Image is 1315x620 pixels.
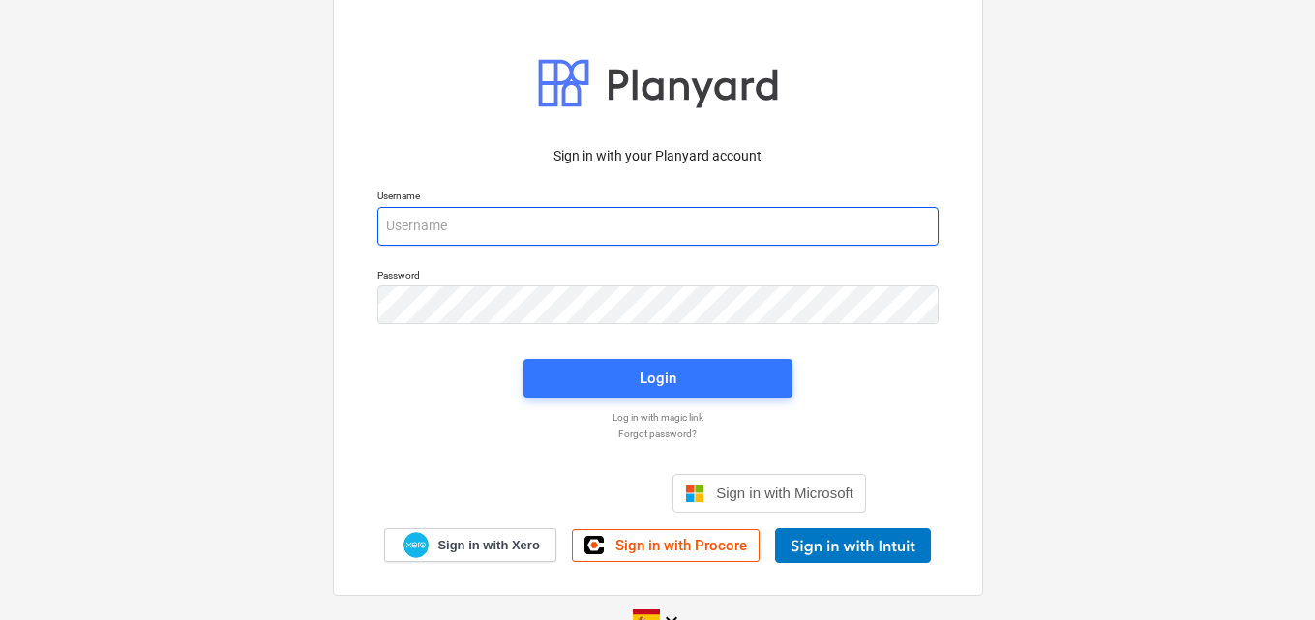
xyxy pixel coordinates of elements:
a: Log in with magic link [368,411,948,424]
a: Forgot password? [368,428,948,440]
input: Username [377,207,939,246]
span: Sign in with Xero [437,537,539,554]
p: Username [377,190,939,206]
img: Microsoft logo [685,484,704,503]
span: Sign in with Procore [615,537,747,554]
iframe: Botón Iniciar sesión con Google [439,472,667,515]
a: Sign in with Procore [572,529,760,562]
div: Login [640,366,676,391]
span: Sign in with Microsoft [716,485,853,501]
a: Sign in with Xero [384,528,556,562]
p: Password [377,269,939,285]
p: Sign in with your Planyard account [377,146,939,166]
button: Login [523,359,792,398]
img: Xero logo [403,532,429,558]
